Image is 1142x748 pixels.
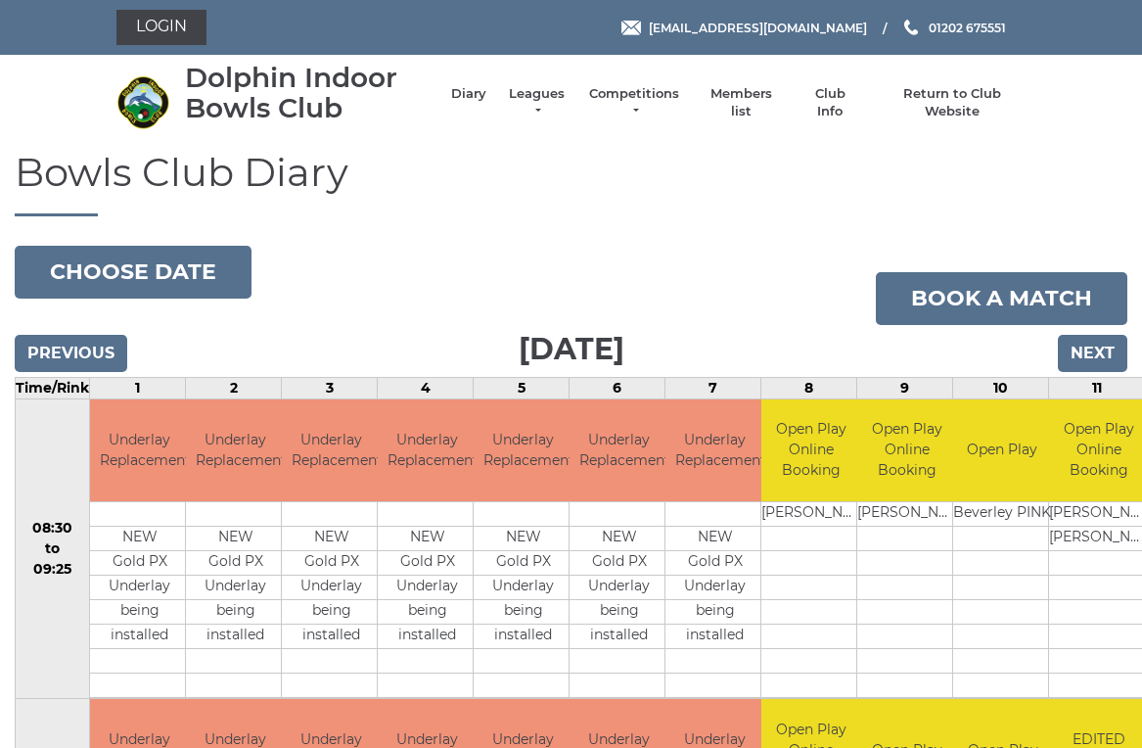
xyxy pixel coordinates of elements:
td: installed [186,625,285,649]
a: Club Info [801,85,858,120]
td: Underlay [282,576,381,600]
td: Open Play [953,399,1051,502]
td: Underlay [665,576,764,600]
td: 9 [857,377,953,398]
td: NEW [282,527,381,551]
td: Gold PX [474,551,572,576]
td: Underlay [474,576,572,600]
td: 10 [953,377,1049,398]
td: being [378,600,477,625]
button: Choose date [15,246,251,299]
input: Previous [15,335,127,372]
a: Book a match [876,272,1127,325]
td: Gold PX [378,551,477,576]
td: Gold PX [186,551,285,576]
td: Underlay Replacement [474,399,572,502]
td: being [665,600,764,625]
span: [EMAIL_ADDRESS][DOMAIN_NAME] [649,20,867,34]
td: Underlay Replacement [282,399,381,502]
td: Underlay Replacement [665,399,764,502]
td: Time/Rink [16,377,90,398]
td: NEW [186,527,285,551]
td: NEW [378,527,477,551]
td: Open Play Online Booking [761,399,860,502]
a: Return to Club Website [878,85,1026,120]
input: Next [1058,335,1127,372]
td: 8 [761,377,857,398]
td: being [570,600,668,625]
td: Gold PX [570,551,668,576]
td: 5 [474,377,570,398]
td: installed [665,625,764,649]
td: Underlay [186,576,285,600]
td: NEW [570,527,668,551]
img: Dolphin Indoor Bowls Club [116,75,170,129]
h1: Bowls Club Diary [15,151,1127,216]
td: Beverley PINK [953,502,1051,527]
td: 4 [378,377,474,398]
td: Underlay Replacement [570,399,668,502]
a: Competitions [587,85,681,120]
td: being [90,600,189,625]
td: 1 [90,377,186,398]
td: NEW [474,527,572,551]
img: Phone us [904,20,918,35]
td: 7 [665,377,761,398]
img: Email [621,21,641,35]
td: Gold PX [282,551,381,576]
td: installed [282,625,381,649]
a: Diary [451,85,486,103]
div: Dolphin Indoor Bowls Club [185,63,432,123]
a: Login [116,10,206,45]
td: 3 [282,377,378,398]
td: installed [378,625,477,649]
a: Phone us 01202 675551 [901,19,1006,37]
td: Underlay Replacement [186,399,285,502]
td: 2 [186,377,282,398]
td: Underlay [378,576,477,600]
a: Email [EMAIL_ADDRESS][DOMAIN_NAME] [621,19,867,37]
td: [PERSON_NAME] [761,502,860,527]
td: NEW [665,527,764,551]
td: Gold PX [665,551,764,576]
td: being [186,600,285,625]
td: installed [90,625,189,649]
td: 6 [570,377,665,398]
a: Leagues [506,85,568,120]
td: Underlay Replacement [378,399,477,502]
td: [PERSON_NAME] [857,502,956,527]
td: Underlay [570,576,668,600]
td: being [282,600,381,625]
td: NEW [90,527,189,551]
td: Gold PX [90,551,189,576]
td: being [474,600,572,625]
td: installed [570,625,668,649]
td: installed [474,625,572,649]
td: Open Play Online Booking [857,399,956,502]
td: Underlay Replacement [90,399,189,502]
span: 01202 675551 [929,20,1006,34]
a: Members list [701,85,782,120]
td: Underlay [90,576,189,600]
td: 08:30 to 09:25 [16,398,90,699]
